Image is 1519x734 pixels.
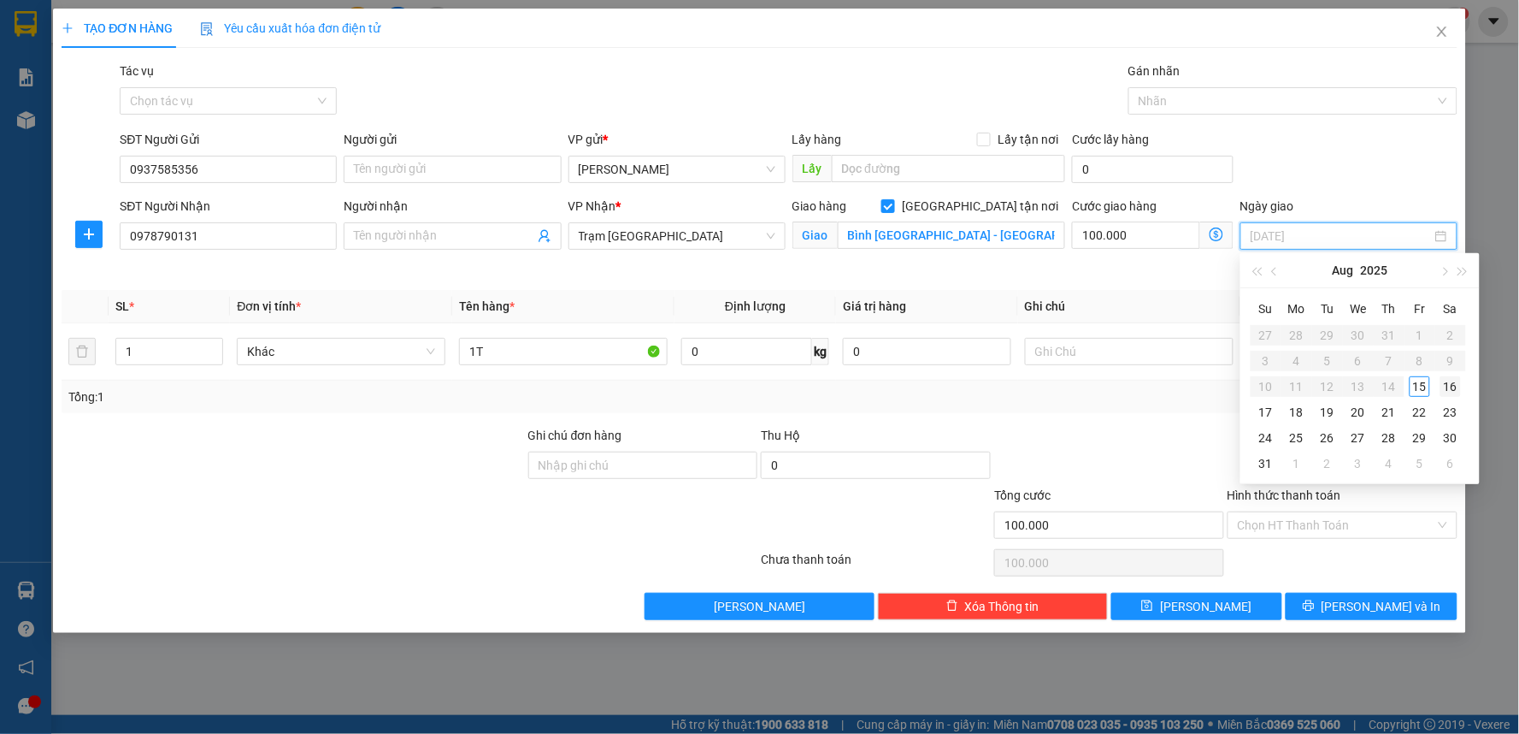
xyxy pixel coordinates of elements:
[1440,402,1461,423] div: 23
[1018,290,1240,323] th: Ghi chú
[1343,295,1374,323] th: We
[1410,428,1430,448] div: 29
[1440,428,1461,448] div: 30
[538,229,551,243] span: user-add
[1025,338,1233,365] input: Ghi Chú
[75,221,103,248] button: plus
[1072,156,1233,183] input: Cước lấy hàng
[725,299,786,313] span: Định lượng
[62,22,74,34] span: plus
[1435,400,1466,425] td: 2025-08-23
[1141,600,1153,613] span: save
[62,21,173,35] span: TẠO ĐƠN HÀNG
[1374,295,1404,323] th: Th
[1418,9,1466,56] button: Close
[1410,453,1430,474] div: 5
[994,488,1051,502] span: Tổng cước
[1317,402,1338,423] div: 19
[1404,295,1435,323] th: Fr
[1440,453,1461,474] div: 6
[1312,451,1343,477] td: 2025-09-02
[761,429,800,442] span: Thu Hộ
[1256,428,1276,448] div: 24
[528,429,622,442] label: Ghi chú đơn hàng
[792,199,847,213] span: Giao hàng
[1240,199,1294,213] label: Ngày giao
[759,550,992,580] div: Chưa thanh toán
[1251,451,1281,477] td: 2025-08-31
[1256,453,1276,474] div: 31
[1210,228,1223,241] span: dollar-circle
[344,197,561,216] div: Người nhận
[1251,227,1432,246] input: Ngày giao
[1348,402,1369,423] div: 20
[792,222,838,249] span: Giao
[1348,453,1369,474] div: 3
[247,339,435,364] span: Khác
[1303,600,1315,613] span: printer
[1281,451,1312,477] td: 2025-09-01
[1286,453,1307,474] div: 1
[1251,295,1281,323] th: Su
[895,197,1065,216] span: [GEOGRAPHIC_DATA] tận nơi
[528,452,758,479] input: Ghi chú đơn hàng
[1317,453,1338,474] div: 2
[645,593,874,620] button: [PERSON_NAME]
[1379,453,1399,474] div: 4
[1404,400,1435,425] td: 2025-08-22
[1343,400,1374,425] td: 2025-08-20
[1251,400,1281,425] td: 2025-08-17
[120,64,154,78] label: Tác vụ
[991,130,1065,149] span: Lấy tận nơi
[1404,374,1435,400] td: 2025-08-15
[1374,451,1404,477] td: 2025-09-04
[1374,425,1404,451] td: 2025-08-28
[965,597,1039,616] span: Xóa Thông tin
[200,21,380,35] span: Yêu cầu xuất hóa đơn điện tử
[792,155,832,182] span: Lấy
[1312,425,1343,451] td: 2025-08-26
[832,155,1066,182] input: Dọc đường
[1072,222,1200,249] input: Cước giao hàng
[1348,428,1369,448] div: 27
[1312,400,1343,425] td: 2025-08-19
[1440,376,1461,397] div: 16
[1435,295,1466,323] th: Sa
[1281,425,1312,451] td: 2025-08-25
[200,22,214,36] img: icon
[1072,133,1149,146] label: Cước lấy hàng
[76,228,102,241] span: plus
[1256,402,1276,423] div: 17
[1435,425,1466,451] td: 2025-08-30
[1072,199,1157,213] label: Cước giao hàng
[68,338,96,365] button: delete
[838,222,1066,249] input: Giao tận nơi
[1435,451,1466,477] td: 2025-09-06
[1410,402,1430,423] div: 22
[1322,597,1441,616] span: [PERSON_NAME] và In
[1228,488,1341,502] label: Hình thức thanh toán
[1251,425,1281,451] td: 2025-08-24
[1160,597,1251,616] span: [PERSON_NAME]
[237,299,301,313] span: Đơn vị tính
[843,338,1011,365] input: 0
[1111,593,1283,620] button: save[PERSON_NAME]
[1435,374,1466,400] td: 2025-08-16
[1281,295,1312,323] th: Mo
[579,223,775,249] span: Trạm Sài Gòn
[946,600,958,613] span: delete
[1404,425,1435,451] td: 2025-08-29
[1379,402,1399,423] div: 21
[714,597,805,616] span: [PERSON_NAME]
[878,593,1108,620] button: deleteXóa Thông tin
[568,199,616,213] span: VP Nhận
[1379,428,1399,448] div: 28
[792,133,842,146] span: Lấy hàng
[1286,402,1307,423] div: 18
[1374,400,1404,425] td: 2025-08-21
[1281,400,1312,425] td: 2025-08-18
[1332,253,1353,287] button: Aug
[120,130,337,149] div: SĐT Người Gửi
[568,130,786,149] div: VP gửi
[1360,253,1387,287] button: 2025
